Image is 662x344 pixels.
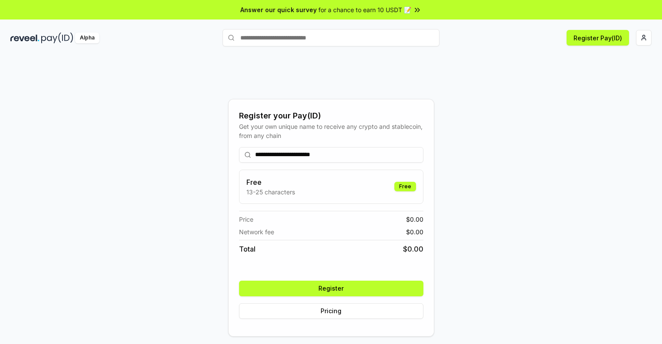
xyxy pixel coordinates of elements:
[239,215,253,224] span: Price
[239,227,274,236] span: Network fee
[240,5,317,14] span: Answer our quick survey
[318,5,411,14] span: for a chance to earn 10 USDT 📝
[10,33,39,43] img: reveel_dark
[41,33,73,43] img: pay_id
[239,122,423,140] div: Get your own unique name to receive any crypto and stablecoin, from any chain
[239,303,423,319] button: Pricing
[406,215,423,224] span: $ 0.00
[394,182,416,191] div: Free
[403,244,423,254] span: $ 0.00
[567,30,629,46] button: Register Pay(ID)
[246,177,295,187] h3: Free
[239,244,256,254] span: Total
[239,281,423,296] button: Register
[75,33,99,43] div: Alpha
[246,187,295,197] p: 13-25 characters
[406,227,423,236] span: $ 0.00
[239,110,423,122] div: Register your Pay(ID)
